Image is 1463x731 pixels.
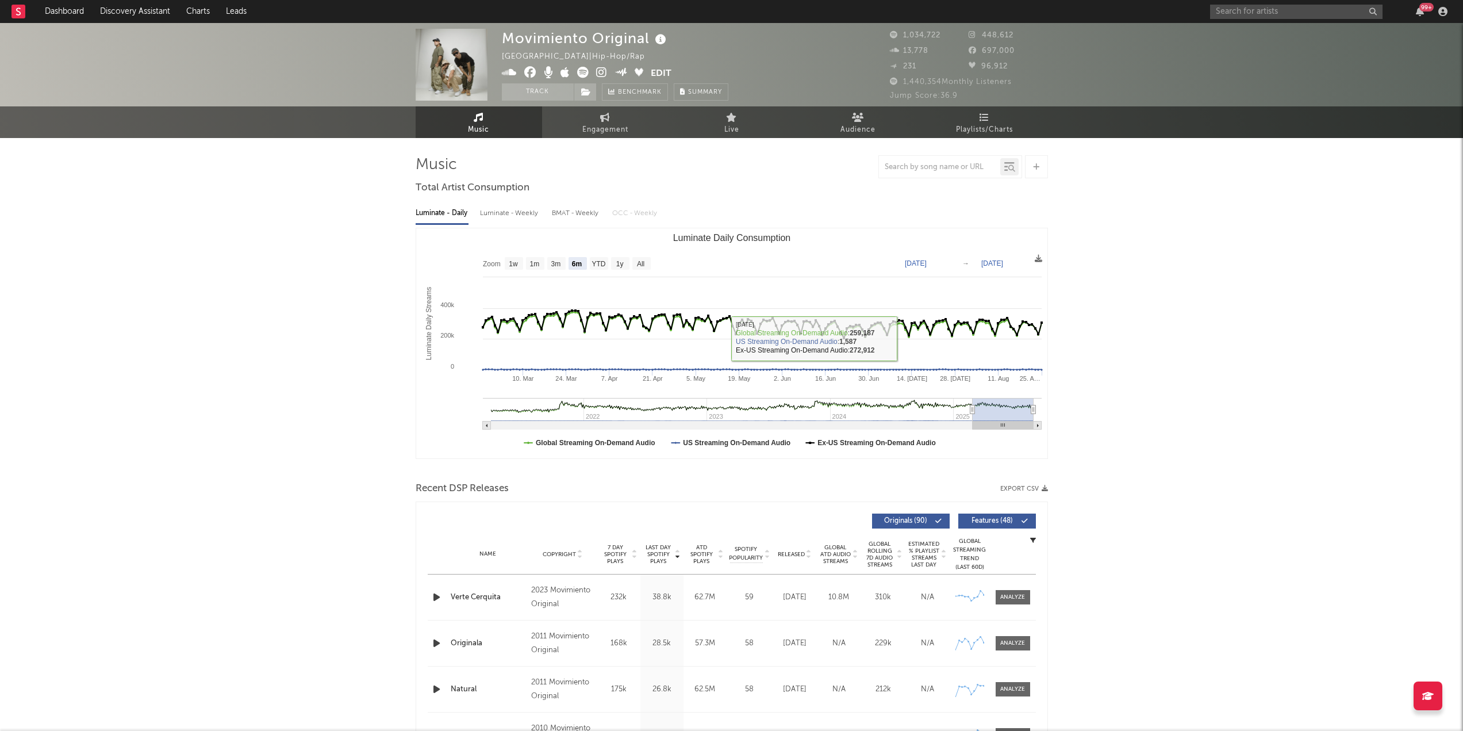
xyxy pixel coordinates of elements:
[969,63,1008,70] span: 96,912
[890,78,1012,86] span: 1,440,354 Monthly Listeners
[1210,5,1383,19] input: Search for artists
[729,638,770,649] div: 58
[451,638,526,649] a: Originala
[775,638,814,649] div: [DATE]
[958,514,1036,529] button: Features(48)
[864,638,903,649] div: 229k
[529,260,539,268] text: 1m
[674,83,728,101] button: Summary
[483,260,501,268] text: Zoom
[724,123,739,137] span: Live
[775,684,814,695] div: [DATE]
[643,544,674,565] span: Last Day Spotify Plays
[582,123,628,137] span: Engagement
[988,375,1009,382] text: 11. Aug
[451,550,526,558] div: Name
[820,638,858,649] div: N/A
[890,32,940,39] span: 1,034,722
[602,83,668,101] a: Benchmark
[686,544,717,565] span: ATD Spotify Plays
[820,684,858,695] div: N/A
[636,260,644,268] text: All
[601,375,617,382] text: 7. Apr
[643,592,681,603] div: 38.8k
[450,363,454,370] text: 0
[451,592,526,603] div: Verte Cerquita
[820,592,858,603] div: 10.8M
[820,544,851,565] span: Global ATD Audio Streams
[1000,485,1048,492] button: Export CSV
[531,630,594,657] div: 2011 Movimiento Original
[966,518,1019,525] span: Features ( 48 )
[618,86,662,99] span: Benchmark
[555,375,577,382] text: 24. Mar
[795,106,921,138] a: Audience
[908,684,947,695] div: N/A
[543,551,576,558] span: Copyright
[879,163,1000,172] input: Search by song name or URL
[840,123,876,137] span: Audience
[531,584,594,611] div: 2023 Movimiento Original
[729,592,770,603] div: 59
[864,541,896,568] span: Global Rolling 7D Audio Streams
[778,551,805,558] span: Released
[551,260,560,268] text: 3m
[531,676,594,703] div: 2011 Movimiento Original
[686,684,724,695] div: 62.5M
[451,684,526,695] a: Natural
[1419,3,1434,12] div: 99 +
[940,375,970,382] text: 28. [DATE]
[440,332,454,339] text: 200k
[728,375,751,382] text: 19. May
[686,375,706,382] text: 5. May
[688,89,722,95] span: Summary
[872,514,950,529] button: Originals(90)
[815,375,836,382] text: 16. Jun
[890,92,958,99] span: Jump Score: 36.9
[908,541,940,568] span: Estimated % Playlist Streams Last Day
[468,123,489,137] span: Music
[880,518,932,525] span: Originals ( 90 )
[592,260,605,268] text: YTD
[416,228,1047,458] svg: Luminate Daily Consumption
[542,106,669,138] a: Engagement
[683,439,790,447] text: US Streaming On-Demand Audio
[1019,375,1040,382] text: 25. A…
[890,47,928,55] span: 13,778
[729,684,770,695] div: 58
[686,638,724,649] div: 57.3M
[425,287,433,360] text: Luminate Daily Streams
[502,83,574,101] button: Track
[416,106,542,138] a: Music
[773,375,790,382] text: 2. Jun
[905,259,927,267] text: [DATE]
[643,638,681,649] div: 28.5k
[571,260,581,268] text: 6m
[643,684,681,695] div: 26.8k
[864,592,903,603] div: 310k
[962,259,969,267] text: →
[512,375,534,382] text: 10. Mar
[416,181,529,195] span: Total Artist Consumption
[669,106,795,138] a: Live
[600,544,631,565] span: 7 Day Spotify Plays
[908,592,947,603] div: N/A
[729,545,763,562] span: Spotify Popularity
[817,439,936,447] text: Ex-US Streaming On-Demand Audio
[616,260,623,268] text: 1y
[981,259,1003,267] text: [DATE]
[953,537,987,572] div: Global Streaming Trend (Last 60D)
[673,233,790,243] text: Luminate Daily Consumption
[775,592,814,603] div: [DATE]
[416,482,509,496] span: Recent DSP Releases
[921,106,1048,138] a: Playlists/Charts
[509,260,518,268] text: 1w
[416,204,469,223] div: Luminate - Daily
[956,123,1013,137] span: Playlists/Charts
[651,67,671,81] button: Edit
[440,301,454,308] text: 400k
[864,684,903,695] div: 212k
[480,204,540,223] div: Luminate - Weekly
[969,47,1015,55] span: 697,000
